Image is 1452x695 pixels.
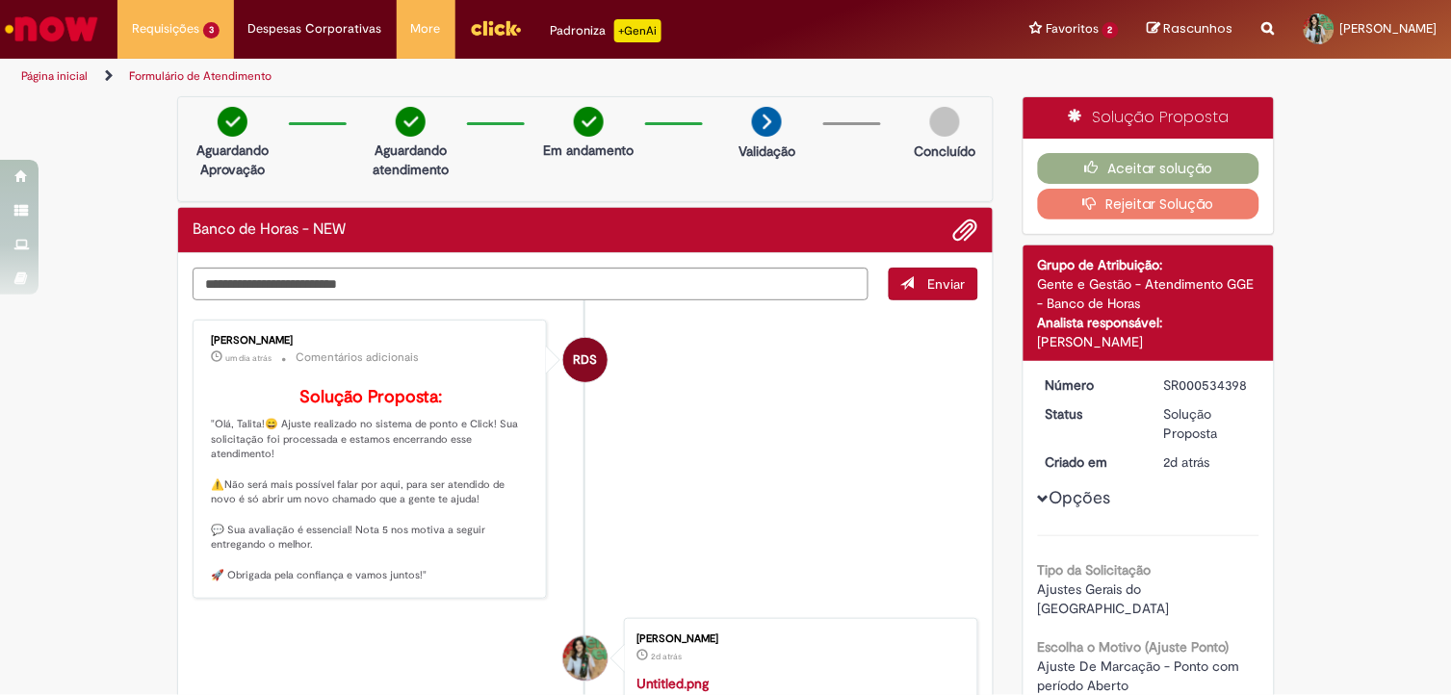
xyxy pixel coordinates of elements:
p: Concluído [915,142,976,161]
span: Despesas Corporativas [248,19,382,39]
img: click_logo_yellow_360x200.png [470,13,522,42]
span: Enviar [928,275,966,293]
span: 3 [203,22,220,39]
p: Em andamento [544,141,635,160]
span: Ajustes Gerais do [GEOGRAPHIC_DATA] [1038,580,1170,617]
p: Validação [739,142,795,161]
img: ServiceNow [2,10,101,48]
div: Padroniza [551,19,661,42]
a: Página inicial [21,68,88,84]
span: Rascunhos [1164,19,1233,38]
dt: Status [1031,404,1150,424]
span: 2d atrás [652,651,683,662]
button: Aceitar solução [1038,153,1260,184]
span: [PERSON_NAME] [1340,20,1438,37]
small: Comentários adicionais [296,349,419,366]
p: +GenAi [614,19,661,42]
dt: Criado em [1031,452,1150,472]
p: Aguardando atendimento [364,141,457,179]
span: Requisições [132,19,199,39]
div: Raquel De Souza [563,338,608,382]
dt: Número [1031,375,1150,395]
div: [PERSON_NAME] [637,633,958,645]
a: Formulário de Atendimento [129,68,272,84]
b: Tipo da Solicitação [1038,561,1152,579]
a: Rascunhos [1148,20,1233,39]
a: Untitled.png [637,675,710,692]
span: Favoritos [1046,19,1099,39]
span: um dia atrás [225,352,272,364]
time: 26/08/2025 16:51:20 [652,651,683,662]
span: 2d atrás [1163,453,1209,471]
b: Solução Proposta: [299,386,442,408]
div: [PERSON_NAME] [211,335,532,347]
button: Enviar [889,268,978,300]
button: Adicionar anexos [953,218,978,243]
p: Aguardando Aprovação [186,141,279,179]
p: "Olá, Talita!😄 Ajuste realizado no sistema de ponto e Click! Sua solicitação foi processada e est... [211,388,532,583]
div: SR000534398 [1163,375,1253,395]
img: img-circle-grey.png [930,107,960,137]
h2: Banco de Horas - NEW Histórico de tíquete [193,221,346,239]
span: Ajuste De Marcação - Ponto com período Aberto [1038,657,1244,694]
span: 2 [1102,22,1119,39]
img: check-circle-green.png [396,107,426,137]
span: More [411,19,441,39]
img: check-circle-green.png [218,107,247,137]
textarea: Digite sua mensagem aqui... [193,268,869,300]
b: Escolha o Motivo (Ajuste Ponto) [1038,638,1230,656]
img: arrow-next.png [752,107,782,137]
span: RDS [573,337,597,383]
div: Analista responsável: [1038,313,1260,332]
div: [PERSON_NAME] [1038,332,1260,351]
img: check-circle-green.png [574,107,604,137]
time: 27/08/2025 11:17:37 [225,352,272,364]
time: 26/08/2025 16:51:26 [1163,453,1209,471]
div: Gente e Gestão - Atendimento GGE - Banco de Horas [1038,274,1260,313]
div: Solução Proposta [1024,97,1275,139]
div: Grupo de Atribuição: [1038,255,1260,274]
div: Talita Samira Alberto Ghizoni [563,636,608,681]
div: Solução Proposta [1163,404,1253,443]
button: Rejeitar Solução [1038,189,1260,219]
ul: Trilhas de página [14,59,953,94]
div: 26/08/2025 16:51:26 [1163,452,1253,472]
